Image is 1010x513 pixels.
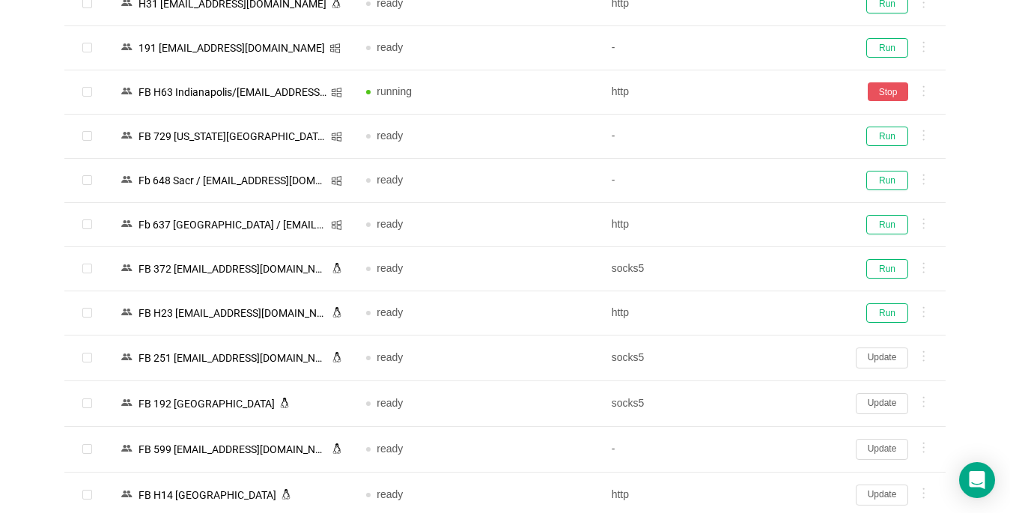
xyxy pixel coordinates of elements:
span: running [377,85,412,97]
i: icon: windows [331,219,342,231]
button: Run [866,38,908,58]
div: FB H14 [GEOGRAPHIC_DATA] [134,485,281,505]
span: ready [377,218,403,230]
div: Open Intercom Messenger [959,462,995,498]
button: Update [856,347,908,368]
td: - [600,115,845,159]
td: socks5 [600,381,845,427]
button: Update [856,485,908,506]
span: ready [377,41,403,53]
td: socks5 [600,247,845,291]
span: ready [377,351,403,363]
td: http [600,203,845,247]
i: icon: windows [329,43,341,54]
div: FB 372 [EMAIL_ADDRESS][DOMAIN_NAME] [134,259,332,279]
div: FB 251 [EMAIL_ADDRESS][DOMAIN_NAME] [134,348,332,368]
div: FB 192 [GEOGRAPHIC_DATA] [134,394,279,413]
td: - [600,427,845,473]
div: FB 729 [US_STATE][GEOGRAPHIC_DATA]/ [EMAIL_ADDRESS][DOMAIN_NAME] [134,127,331,146]
td: - [600,26,845,70]
td: http [600,70,845,115]
i: icon: windows [331,175,342,186]
button: Stop [868,82,908,101]
button: Run [866,259,908,279]
i: icon: windows [331,131,342,142]
button: Update [856,393,908,414]
td: socks5 [600,336,845,381]
div: 191 [EMAIL_ADDRESS][DOMAIN_NAME] [134,38,329,58]
span: ready [377,488,403,500]
span: ready [377,443,403,455]
button: Run [866,215,908,234]
span: ready [377,397,403,409]
button: Run [866,171,908,190]
span: ready [377,306,403,318]
span: ready [377,130,403,142]
i: icon: windows [331,87,342,98]
td: - [600,159,845,203]
td: http [600,291,845,336]
button: Update [856,439,908,460]
span: ready [377,262,403,274]
button: Run [866,127,908,146]
span: ready [377,174,403,186]
div: FB Н63 Indianapolis/[EMAIL_ADDRESS][DOMAIN_NAME] [1] [134,82,331,102]
div: FB Н23 [EMAIL_ADDRESS][DOMAIN_NAME] [134,303,332,323]
div: Fb 637 [GEOGRAPHIC_DATA] / [EMAIL_ADDRESS][DOMAIN_NAME] [134,215,331,234]
div: Fb 648 Sacr / [EMAIL_ADDRESS][DOMAIN_NAME] [134,171,331,190]
button: Run [866,303,908,323]
div: FB 599 [EMAIL_ADDRESS][DOMAIN_NAME] [134,440,332,459]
